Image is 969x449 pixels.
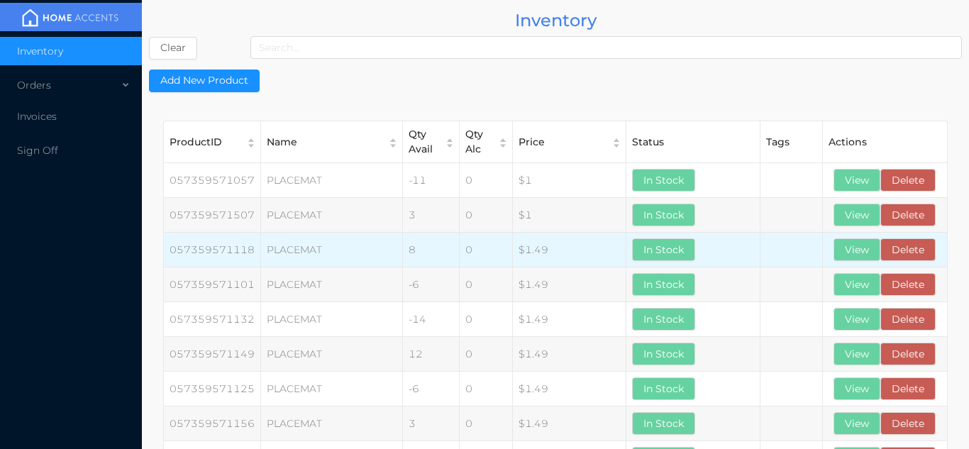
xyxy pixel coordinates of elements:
td: 12 [403,337,460,372]
button: In Stock [632,377,695,400]
button: In Stock [632,204,695,226]
td: -14 [403,302,460,337]
div: Actions [829,135,941,150]
td: 0 [460,372,513,406]
td: 057359571057 [164,163,261,198]
div: Name [267,135,381,150]
td: PLACEMAT [261,406,403,441]
td: 057359571101 [164,267,261,302]
button: View [834,343,880,365]
input: Search... [250,36,962,59]
i: icon: caret-up [389,136,398,139]
button: Add New Product [149,70,260,92]
button: In Stock [632,343,695,365]
button: Delete [880,273,936,296]
button: In Stock [632,169,695,192]
i: icon: caret-up [499,136,508,139]
button: Delete [880,238,936,261]
div: Status [632,135,754,150]
button: Delete [880,308,936,331]
button: View [834,238,880,261]
td: $1.49 [513,337,626,372]
td: -6 [403,267,460,302]
button: Delete [880,377,936,400]
span: Sign Off [17,144,58,157]
td: 0 [460,302,513,337]
i: icon: caret-down [612,142,621,145]
td: 057359571118 [164,233,261,267]
span: Invoices [17,110,57,123]
td: $1 [513,163,626,198]
div: Qty Alc [465,127,491,157]
i: icon: caret-down [445,142,455,145]
td: 0 [460,163,513,198]
td: PLACEMAT [261,233,403,267]
td: $1.49 [513,372,626,406]
td: PLACEMAT [261,267,403,302]
td: -11 [403,163,460,198]
td: 057359571132 [164,302,261,337]
td: 8 [403,233,460,267]
div: Qty Avail [409,127,438,157]
div: Sort [246,136,256,148]
td: $1.49 [513,406,626,441]
span: Inventory [17,45,63,57]
img: mainBanner [17,7,123,28]
td: 0 [460,267,513,302]
i: icon: caret-up [612,136,621,139]
button: Delete [880,169,936,192]
div: Sort [445,136,455,148]
i: icon: caret-down [389,142,398,145]
div: ProductID [170,135,239,150]
td: 3 [403,198,460,233]
i: icon: caret-down [499,142,508,145]
td: 0 [460,233,513,267]
td: PLACEMAT [261,198,403,233]
button: View [834,169,880,192]
td: $1 [513,198,626,233]
td: 057359571125 [164,372,261,406]
td: $1.49 [513,302,626,337]
td: 0 [460,198,513,233]
button: Delete [880,204,936,226]
button: View [834,204,880,226]
td: 057359571149 [164,337,261,372]
td: -6 [403,372,460,406]
td: 0 [460,406,513,441]
button: View [834,273,880,296]
td: 3 [403,406,460,441]
td: PLACEMAT [261,337,403,372]
td: PLACEMAT [261,163,403,198]
td: $1.49 [513,233,626,267]
td: 057359571156 [164,406,261,441]
i: icon: caret-up [247,136,256,139]
button: View [834,412,880,435]
div: Sort [388,136,398,148]
button: View [834,308,880,331]
i: icon: caret-up [445,136,455,139]
div: Tags [766,135,817,150]
td: PLACEMAT [261,302,403,337]
button: View [834,377,880,400]
td: 057359571507 [164,198,261,233]
button: In Stock [632,308,695,331]
div: Price [519,135,604,150]
button: In Stock [632,273,695,296]
div: Sort [611,136,621,148]
td: 0 [460,337,513,372]
button: Delete [880,412,936,435]
button: In Stock [632,238,695,261]
button: Clear [149,37,197,60]
td: PLACEMAT [261,372,403,406]
div: Inventory [149,7,962,33]
div: Sort [498,136,508,148]
i: icon: caret-down [247,142,256,145]
button: In Stock [632,412,695,435]
td: $1.49 [513,267,626,302]
button: Delete [880,343,936,365]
